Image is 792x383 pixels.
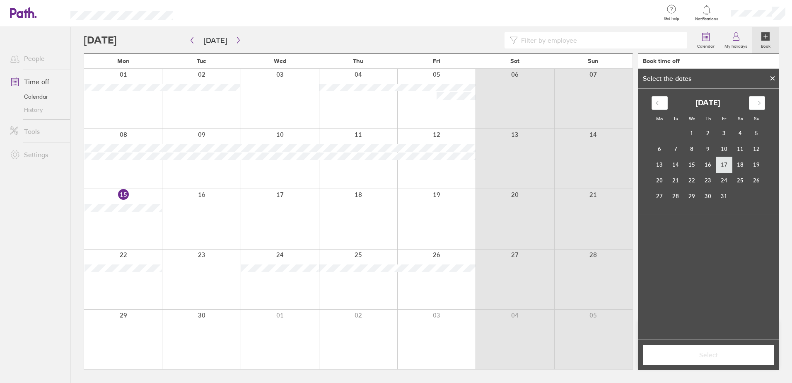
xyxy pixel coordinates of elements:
div: Move forward to switch to the next month. [749,96,765,110]
td: Sunday, October 12, 2025 [749,141,765,157]
td: Wednesday, October 1, 2025 [684,125,700,141]
td: Tuesday, October 21, 2025 [668,172,684,188]
span: Notifications [693,17,720,22]
label: Book [756,41,775,49]
td: Sunday, October 26, 2025 [749,172,765,188]
td: Sunday, October 19, 2025 [749,157,765,172]
small: Mo [656,116,663,121]
td: Wednesday, October 8, 2025 [684,141,700,157]
td: Monday, October 27, 2025 [652,188,668,204]
td: Wednesday, October 15, 2025 [684,157,700,172]
span: Thu [353,58,363,64]
td: Wednesday, October 22, 2025 [684,172,700,188]
a: Notifications [693,4,720,22]
td: Tuesday, October 28, 2025 [668,188,684,204]
span: Wed [274,58,286,64]
td: Friday, October 3, 2025 [716,125,732,141]
span: Sat [510,58,519,64]
td: Friday, October 17, 2025 [716,157,732,172]
td: Thursday, October 9, 2025 [700,141,716,157]
a: Settings [3,146,70,163]
a: Tools [3,123,70,140]
td: Sunday, October 5, 2025 [749,125,765,141]
td: Friday, October 31, 2025 [716,188,732,204]
td: Monday, October 13, 2025 [652,157,668,172]
td: Wednesday, October 29, 2025 [684,188,700,204]
td: Tuesday, October 14, 2025 [668,157,684,172]
strong: [DATE] [695,99,720,107]
td: Thursday, October 16, 2025 [700,157,716,172]
input: Filter by employee [518,32,682,48]
td: Thursday, October 2, 2025 [700,125,716,141]
a: Calendar [3,90,70,103]
small: Fr [722,116,726,121]
td: Saturday, October 18, 2025 [732,157,749,172]
a: History [3,103,70,116]
td: Friday, October 10, 2025 [716,141,732,157]
div: Calendar [642,89,774,214]
a: Calendar [692,27,720,53]
div: Move backward to switch to the previous month. [652,96,668,110]
small: Th [705,116,711,121]
span: Tue [197,58,206,64]
small: Tu [673,116,678,121]
span: Mon [117,58,130,64]
span: Fri [433,58,440,64]
a: Book [752,27,779,53]
td: Saturday, October 25, 2025 [732,172,749,188]
a: Time off [3,73,70,90]
a: People [3,50,70,67]
td: Saturday, October 11, 2025 [732,141,749,157]
td: Thursday, October 30, 2025 [700,188,716,204]
td: Tuesday, October 7, 2025 [668,141,684,157]
label: My holidays [720,41,752,49]
label: Calendar [692,41,720,49]
td: Friday, October 24, 2025 [716,172,732,188]
span: Select [649,351,768,359]
small: We [689,116,695,121]
small: Sa [738,116,743,121]
td: Monday, October 20, 2025 [652,172,668,188]
span: Get help [658,16,685,21]
div: Book time off [643,58,680,64]
a: My holidays [720,27,752,53]
button: Select [643,345,774,365]
td: Monday, October 6, 2025 [652,141,668,157]
button: [DATE] [197,34,234,47]
td: Saturday, October 4, 2025 [732,125,749,141]
span: Sun [588,58,599,64]
td: Thursday, October 23, 2025 [700,172,716,188]
small: Su [754,116,759,121]
div: Select the dates [638,75,696,82]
